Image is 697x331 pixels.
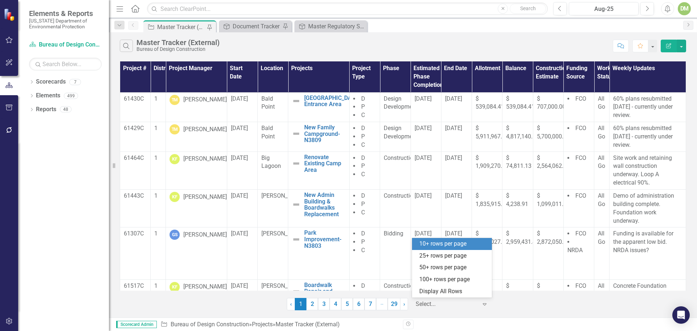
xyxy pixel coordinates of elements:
p: 60% plans resubmitted [DATE] - currently under review. [613,124,682,149]
td: Double-Click to Edit [120,189,151,227]
td: Double-Click to Edit [472,189,502,227]
input: Search ClearPoint... [147,3,548,15]
td: Double-Click to Edit [472,122,502,152]
td: Double-Click to Edit [151,227,166,279]
td: Double-Click to Edit [151,279,166,328]
div: [PERSON_NAME] [183,231,227,239]
td: Double-Click to Edit [610,189,686,227]
td: Double-Click to Edit Right Click for Context Menu [288,152,350,189]
td: Double-Click to Edit [563,122,594,152]
a: Document Tracker [221,22,281,31]
div: Document Tracker [233,22,281,31]
span: D [361,192,365,199]
td: Double-Click to Edit [227,189,257,227]
td: Double-Click to Edit [380,227,411,279]
td: Double-Click to Edit [472,92,502,122]
span: [DATE] [445,192,462,199]
span: $ 4,817,140.12 [506,125,539,140]
div: Master Tracker (External) [276,321,340,328]
img: ClearPoint Strategy [4,8,16,21]
td: Double-Click to Edit [594,189,610,227]
td: Double-Click to Edit [120,92,151,122]
span: D [361,95,365,102]
td: Double-Click to Edit [533,227,563,279]
input: Search Below... [29,58,102,70]
p: 60% plans resubmitted [DATE] - currently under review. [613,95,682,120]
td: Double-Click to Edit [594,122,610,152]
span: FCO [575,125,586,132]
div: 499 [64,93,78,99]
div: 100+ rows per page [419,275,488,284]
td: Double-Click to Edit [258,227,288,279]
span: [DATE] [231,154,248,161]
td: Double-Click to Edit [533,92,563,122]
span: C [361,112,365,118]
span: All Go [598,154,605,170]
span: Design Development [384,95,417,110]
a: Boardwalk Repair and Replacement [304,282,346,301]
p: Site work and retaining wall construction underway. Loop A electrical 90%. [613,154,682,187]
td: Double-Click to Edit [563,92,594,122]
td: Double-Click to Edit [120,227,151,279]
small: [US_STATE] Department of Environmental Protection [29,18,102,30]
a: Projects [252,321,273,328]
td: Double-Click to Edit [441,122,472,152]
td: Double-Click to Edit [610,152,686,189]
td: Double-Click to Edit [610,279,686,328]
td: Double-Click to Edit [411,92,441,122]
span: 1 [154,230,158,237]
span: D [361,230,365,237]
div: KF [170,282,180,292]
span: [DATE] [231,125,248,132]
td: Double-Click to Edit [227,92,257,122]
span: ‹ [290,300,292,307]
span: 1 [295,298,306,310]
span: P [361,201,365,207]
td: Double-Click to Edit [227,122,257,152]
td: Double-Click to Edit [411,122,441,152]
p: 61430C [124,95,147,103]
div: Master Tracker (External) [157,23,205,32]
td: Double-Click to Edit [594,152,610,189]
span: $ 3,326,027.00 [476,230,509,245]
td: Double-Click to Edit [502,122,533,152]
span: $ 4,238.91 [506,192,528,207]
td: Double-Click to Edit [120,152,151,189]
span: [DATE] [415,95,432,102]
td: Double-Click to Edit [502,279,533,328]
td: Double-Click to Edit [151,189,166,227]
td: Double-Click to Edit [411,227,441,279]
td: Double-Click to Edit [151,122,166,152]
td: Double-Click to Edit [166,279,227,328]
td: Double-Click to Edit [166,152,227,189]
a: [GEOGRAPHIC_DATA] Entrance Area [304,95,360,108]
span: 1 [154,192,158,199]
td: Double-Click to Edit [472,227,502,279]
a: 6 [353,298,364,310]
td: Double-Click to Edit [380,122,411,152]
td: Double-Click to Edit [502,227,533,279]
td: Double-Click to Edit [120,122,151,152]
td: Double-Click to Edit [610,122,686,152]
td: Double-Click to Edit [472,152,502,189]
span: D [361,154,365,161]
span: $ 2,564,062.72 [537,154,570,170]
span: [DATE] [231,282,248,289]
span: $ 2,872,050.00 [537,230,570,245]
a: 29 [388,298,400,310]
img: Not Defined [292,97,301,105]
button: DM [678,2,691,15]
span: › [403,300,405,307]
div: 10+ rows per page [419,240,488,248]
td: Double-Click to Edit [349,279,380,328]
td: Double-Click to Edit [227,279,257,328]
td: Double-Click to Edit [227,152,257,189]
td: Double-Click to Edit [610,92,686,122]
td: Double-Click to Edit [563,279,594,328]
span: 1 [154,154,158,161]
span: Design Development [384,125,417,140]
td: Double-Click to Edit [533,189,563,227]
td: Double-Click to Edit [258,92,288,122]
span: $ 539,084.41 [476,95,504,110]
td: Double-Click to Edit [380,189,411,227]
